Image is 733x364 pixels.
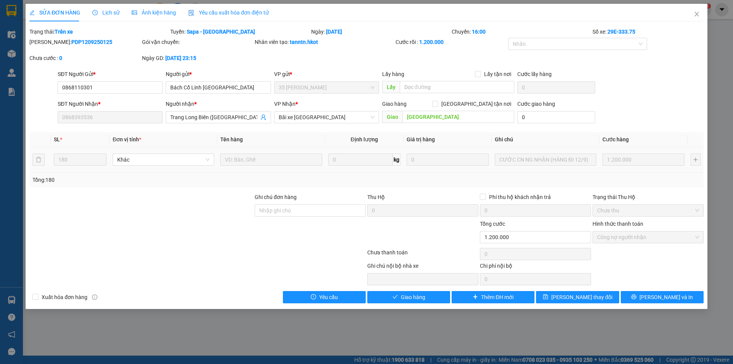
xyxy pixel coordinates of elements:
span: Lịch sử [92,10,119,16]
b: 16:00 [472,29,486,35]
div: VP gửi [274,70,379,78]
input: 0 [407,154,489,166]
div: Ghi chú nội bộ nhà xe [367,262,478,273]
button: save[PERSON_NAME] thay đổi [536,291,619,303]
span: Ảnh kiện hàng [132,10,176,16]
b: Sapa - [GEOGRAPHIC_DATA] [187,29,255,35]
span: save [543,294,548,300]
span: Công nợ người nhận [597,231,699,243]
div: Chi phí nội bộ [480,262,591,273]
th: Ghi chú [492,132,599,147]
b: 29E-333.75 [607,29,635,35]
div: SĐT Người Gửi [58,70,163,78]
div: Tuyến: [170,28,310,36]
label: Ghi chú đơn hàng [255,194,297,200]
span: user-add [260,114,266,120]
input: Dọc đường [400,81,514,93]
span: close [694,11,700,17]
span: Xuất hóa đơn hàng [39,293,90,301]
span: Khác [117,154,210,165]
div: Chưa thanh toán [366,248,479,262]
span: [GEOGRAPHIC_DATA] tận nơi [438,100,514,108]
button: Close [686,4,707,25]
b: [DATE] 23:15 [165,55,196,61]
b: Trên xe [55,29,73,35]
input: 0 [602,154,685,166]
button: plusThêm ĐH mới [452,291,534,303]
span: Thêm ĐH mới [481,293,513,301]
div: SĐT Người Nhận [58,100,163,108]
button: exclamation-circleYêu cầu [283,291,366,303]
span: kg [393,154,400,166]
div: Nhân viên tạo: [255,38,394,46]
span: printer [631,294,636,300]
span: plus [473,294,478,300]
div: Tổng: 180 [32,176,283,184]
span: Bãi xe Thạch Bàn [279,112,375,123]
div: Chuyến: [451,28,592,36]
span: Yêu cầu [319,293,338,301]
span: VP Nhận [274,101,295,107]
span: [PERSON_NAME] và In [639,293,693,301]
input: Cước giao hàng [517,111,595,123]
label: Cước giao hàng [517,101,555,107]
span: Thu Hộ [367,194,385,200]
b: 1.200.000 [419,39,444,45]
b: [DATE] [326,29,342,35]
b: PDP1209250125 [71,39,112,45]
input: Ghi chú đơn hàng [255,204,366,217]
div: Người nhận [166,100,271,108]
span: Lấy hàng [382,71,404,77]
div: Chưa cước : [29,54,140,62]
button: delete [32,154,45,166]
span: SL [54,136,60,142]
div: Cước rồi : [396,38,507,46]
b: 0 [59,55,62,61]
div: Trạng thái Thu Hộ [593,193,704,201]
span: Giao [382,111,402,123]
div: Gói vận chuyển: [142,38,253,46]
span: Lấy tận nơi [481,70,514,78]
span: Yêu cầu xuất hóa đơn điện tử [188,10,269,16]
input: VD: Bàn, Ghế [220,154,322,166]
button: plus [691,154,701,166]
span: Chưa thu [597,205,699,216]
div: Ngày GD: [142,54,253,62]
span: Đơn vị tính [113,136,141,142]
div: Trạng thái: [29,28,170,36]
span: Giao hàng [401,293,425,301]
span: Cước hàng [602,136,629,142]
label: Hình thức thanh toán [593,221,643,227]
span: 35 Trần Phú [279,82,375,93]
span: Giá trị hàng [407,136,435,142]
span: Phí thu hộ khách nhận trả [486,193,554,201]
div: Số xe: [592,28,704,36]
span: info-circle [92,294,97,300]
span: SỬA ĐƠN HÀNG [29,10,80,16]
span: Định lượng [351,136,378,142]
button: checkGiao hàng [367,291,450,303]
span: exclamation-circle [311,294,316,300]
span: Lấy [382,81,400,93]
span: edit [29,10,35,15]
div: Ngày: [310,28,451,36]
span: clock-circle [92,10,98,15]
button: printer[PERSON_NAME] và In [621,291,704,303]
span: picture [132,10,137,15]
input: Cước lấy hàng [517,81,595,94]
label: Cước lấy hàng [517,71,552,77]
div: [PERSON_NAME]: [29,38,140,46]
span: Giao hàng [382,101,407,107]
span: Tên hàng [220,136,243,142]
div: Người gửi [166,70,271,78]
img: icon [188,10,194,16]
span: check [392,294,398,300]
input: Ghi Chú [495,154,596,166]
span: [PERSON_NAME] thay đổi [551,293,612,301]
b: tanntn.hkot [290,39,318,45]
input: Dọc đường [402,111,514,123]
span: Tổng cước [480,221,505,227]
